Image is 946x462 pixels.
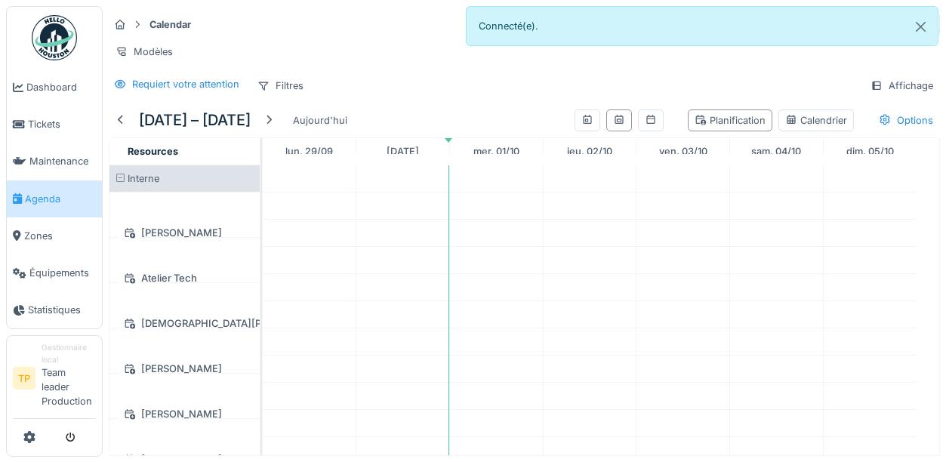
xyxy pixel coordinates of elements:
[251,75,310,97] div: Filtres
[470,141,523,162] a: 1 octobre 2025
[7,254,102,291] a: Équipements
[119,223,251,242] div: [PERSON_NAME]
[13,367,35,390] li: TP
[128,173,159,184] span: Interne
[132,77,239,91] div: Requiert votre attention
[904,7,938,47] button: Close
[747,141,805,162] a: 4 octobre 2025
[119,269,251,288] div: Atelier Tech
[466,6,939,46] div: Connecté(e).
[7,69,102,106] a: Dashboard
[785,113,847,128] div: Calendrier
[119,405,251,423] div: [PERSON_NAME]
[13,342,96,418] a: TP Gestionnaire localTeam leader Production
[28,117,96,131] span: Tickets
[383,141,423,162] a: 30 septembre 2025
[287,110,353,131] div: Aujourd'hui
[119,359,251,378] div: [PERSON_NAME]
[7,291,102,328] a: Statistiques
[143,17,197,32] strong: Calendar
[32,15,77,60] img: Badge_color-CXgf-gQk.svg
[282,141,337,162] a: 29 septembre 2025
[42,342,96,365] div: Gestionnaire local
[119,314,251,333] div: [DEMOGRAPHIC_DATA][PERSON_NAME]
[109,41,180,63] div: Modèles
[7,180,102,217] a: Agenda
[29,154,96,168] span: Maintenance
[864,75,940,97] div: Affichage
[7,106,102,143] a: Tickets
[843,141,898,162] a: 5 octobre 2025
[42,342,96,414] li: Team leader Production
[695,113,766,128] div: Planification
[28,303,96,317] span: Statistiques
[7,143,102,180] a: Maintenance
[139,111,251,129] h5: [DATE] – [DATE]
[29,266,96,280] span: Équipements
[26,80,96,94] span: Dashboard
[563,141,616,162] a: 2 octobre 2025
[7,217,102,254] a: Zones
[25,192,96,206] span: Agenda
[24,229,96,243] span: Zones
[655,141,711,162] a: 3 octobre 2025
[128,146,178,157] span: Resources
[872,109,940,131] div: Options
